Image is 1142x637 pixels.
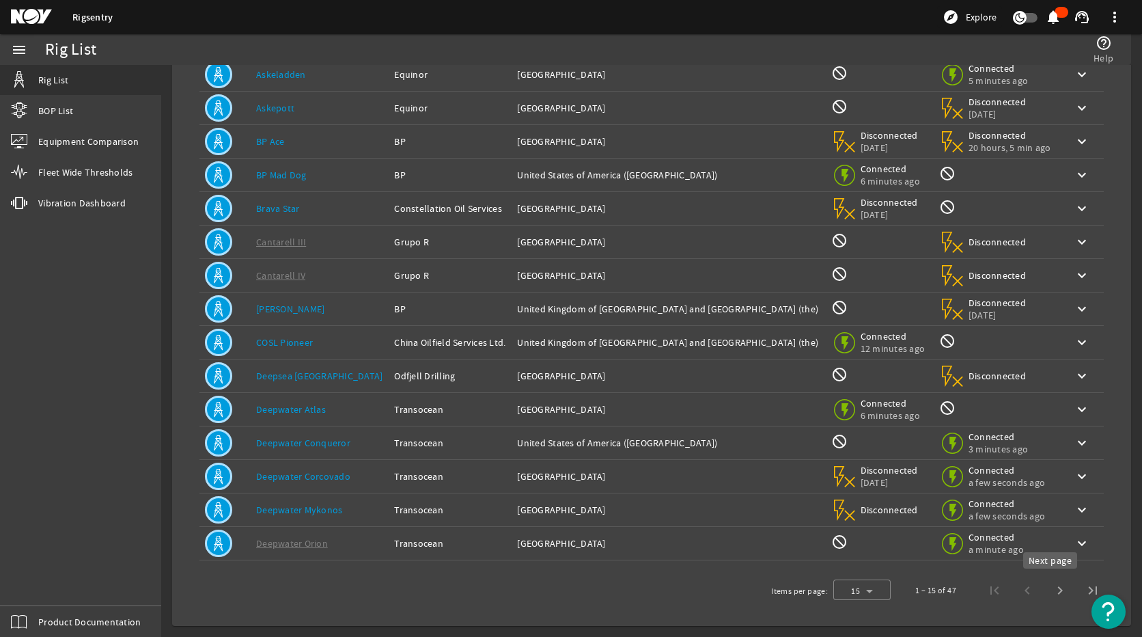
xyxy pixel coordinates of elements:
div: 1 – 15 of 47 [915,584,956,597]
button: Next page [1044,574,1076,607]
div: Transocean [394,537,506,550]
div: Transocean [394,436,506,450]
div: United Kingdom of [GEOGRAPHIC_DATA] and [GEOGRAPHIC_DATA] (the) [517,336,820,349]
span: a minute ago [969,543,1027,556]
span: Connected [861,397,920,409]
mat-icon: keyboard_arrow_down [1074,334,1090,351]
span: Vibration Dashboard [38,196,126,210]
mat-icon: Rig Monitoring not available for this rig [939,165,956,182]
div: [GEOGRAPHIC_DATA] [517,369,820,383]
mat-icon: Rig Monitoring not available for this rig [939,199,956,215]
span: a few seconds ago [969,476,1045,489]
span: 3 minutes ago [969,443,1028,455]
div: Equinor [394,68,506,81]
mat-icon: Rig Monitoring not available for this rig [939,400,956,416]
span: [DATE] [861,208,919,221]
span: Fleet Wide Thresholds [38,165,133,179]
span: Help [1094,51,1113,65]
mat-icon: menu [11,42,27,58]
span: Disconnected [969,297,1027,309]
span: Connected [969,531,1027,543]
div: Rig List [45,43,96,57]
div: United States of America ([GEOGRAPHIC_DATA]) [517,436,820,450]
mat-icon: BOP Monitoring not available for this rig [831,98,848,115]
mat-icon: keyboard_arrow_down [1074,468,1090,485]
span: Disconnected [861,196,919,208]
a: Deepwater Atlas [256,403,326,416]
span: Connected [861,163,920,175]
span: Disconnected [861,464,919,476]
a: Cantarell IV [256,269,305,282]
div: United Kingdom of [GEOGRAPHIC_DATA] and [GEOGRAPHIC_DATA] (the) [517,302,820,316]
span: Connected [861,330,925,342]
mat-icon: explore [943,9,959,25]
mat-icon: support_agent [1074,9,1090,25]
span: 6 minutes ago [861,175,920,187]
div: BP [394,168,506,182]
div: BP [394,135,506,148]
span: Explore [966,10,997,24]
div: [GEOGRAPHIC_DATA] [517,503,820,517]
div: [GEOGRAPHIC_DATA] [517,101,820,115]
div: [GEOGRAPHIC_DATA] [517,202,820,215]
button: Open Resource Center [1091,595,1126,629]
mat-icon: keyboard_arrow_down [1074,401,1090,418]
span: Disconnected [969,370,1027,382]
mat-icon: BOP Monitoring not available for this rig [831,433,848,450]
a: Deepwater Conqueror [256,437,350,449]
span: Disconnected [969,236,1027,248]
mat-icon: BOP Monitoring not available for this rig [831,232,848,249]
span: [DATE] [861,141,919,154]
div: [GEOGRAPHIC_DATA] [517,403,820,416]
div: China Oilfield Services Ltd. [394,336,506,349]
div: [GEOGRAPHIC_DATA] [517,470,820,483]
span: 12 minutes ago [861,342,925,355]
div: Odfjell Drilling [394,369,506,383]
div: Transocean [394,403,506,416]
span: [DATE] [861,476,919,489]
span: Connected [969,62,1028,74]
a: Cantarell III [256,236,306,248]
mat-icon: BOP Monitoring not available for this rig [831,299,848,316]
span: Disconnected [861,129,919,141]
span: BOP List [38,104,73,118]
span: Disconnected [969,129,1051,141]
span: Connected [969,498,1045,510]
mat-icon: keyboard_arrow_down [1074,200,1090,217]
div: [GEOGRAPHIC_DATA] [517,235,820,249]
mat-icon: keyboard_arrow_down [1074,66,1090,83]
mat-icon: BOP Monitoring not available for this rig [831,266,848,282]
a: Deepwater Corcovado [256,470,350,483]
mat-icon: keyboard_arrow_down [1074,133,1090,150]
a: Deepwater Orion [256,537,328,550]
span: [DATE] [969,108,1027,120]
span: Disconnected [969,269,1027,282]
div: [GEOGRAPHIC_DATA] [517,537,820,550]
div: [GEOGRAPHIC_DATA] [517,135,820,148]
div: Items per page: [771,584,828,598]
mat-icon: notifications [1045,9,1061,25]
span: Product Documentation [38,615,141,629]
a: BP Mad Dog [256,169,307,181]
mat-icon: keyboard_arrow_down [1074,502,1090,518]
div: Transocean [394,503,506,517]
span: [DATE] [969,309,1027,321]
span: Disconnected [969,96,1027,108]
button: more_vert [1098,1,1131,33]
span: Disconnected [861,504,919,516]
div: Grupo R [394,269,506,282]
mat-icon: vibration [11,195,27,211]
a: BP Ace [256,135,285,148]
mat-icon: BOP Monitoring not available for this rig [831,366,848,383]
div: Equinor [394,101,506,115]
span: 5 minutes ago [969,74,1028,87]
a: Rigsentry [72,11,113,24]
mat-icon: BOP Monitoring not available for this rig [831,65,848,81]
span: a few seconds ago [969,510,1045,522]
a: Brava Star [256,202,300,215]
div: Grupo R [394,235,506,249]
mat-icon: keyboard_arrow_down [1074,301,1090,317]
mat-icon: help_outline [1096,35,1112,51]
span: Equipment Comparison [38,135,139,148]
button: Explore [937,6,1002,28]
